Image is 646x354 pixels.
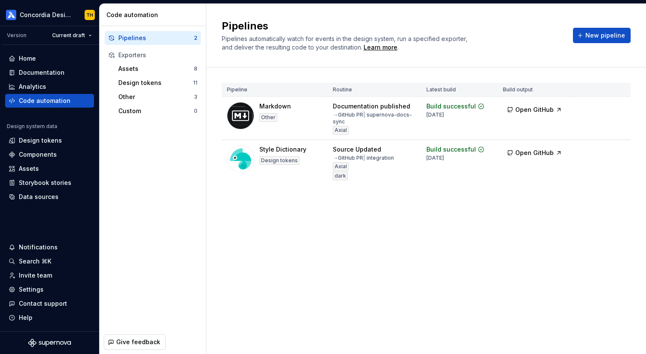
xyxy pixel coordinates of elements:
[5,297,94,310] button: Contact support
[259,113,277,122] div: Other
[363,111,365,118] span: |
[19,193,59,201] div: Data sources
[19,299,67,308] div: Contact support
[48,29,96,41] button: Current draft
[5,176,94,190] a: Storybook stories
[19,271,52,280] div: Invite team
[118,93,194,101] div: Other
[5,283,94,296] a: Settings
[503,145,566,161] button: Open GitHub
[426,155,444,161] div: [DATE]
[19,257,51,266] div: Search ⌘K
[333,155,394,161] div: → GitHub PR integration
[19,243,58,252] div: Notifications
[193,79,197,86] div: 11
[421,83,498,97] th: Latest build
[515,105,554,114] span: Open GitHub
[28,339,71,347] svg: Supernova Logo
[573,28,631,43] button: New pipeline
[5,162,94,176] a: Assets
[259,156,300,165] div: Design tokens
[222,35,469,51] span: Pipelines automatically watch for events in the design system, run a specified exporter, and deli...
[503,107,566,114] a: Open GitHub
[52,32,85,39] span: Current draft
[222,83,328,97] th: Pipeline
[5,255,94,268] button: Search ⌘K
[503,102,566,117] button: Open GitHub
[5,240,94,254] button: Notifications
[7,32,26,39] div: Version
[363,155,365,161] span: |
[333,162,349,171] div: Axial
[5,80,94,94] a: Analytics
[503,150,566,158] a: Open GitHub
[19,164,39,173] div: Assets
[5,94,94,108] a: Code automation
[115,62,201,76] button: Assets8
[104,334,166,350] button: Give feedback
[426,145,476,154] div: Build successful
[5,66,94,79] a: Documentation
[19,82,46,91] div: Analytics
[498,83,572,97] th: Build output
[115,90,201,104] button: Other3
[194,108,197,114] div: 0
[333,102,410,111] div: Documentation published
[19,150,57,159] div: Components
[333,111,416,125] div: → GitHub PR supernova-docs-sync
[19,285,44,294] div: Settings
[364,43,397,52] a: Learn more
[19,178,71,187] div: Storybook stories
[118,34,194,42] div: Pipelines
[5,148,94,161] a: Components
[118,64,194,73] div: Assets
[515,149,554,157] span: Open GitHub
[105,31,201,45] button: Pipelines2
[194,65,197,72] div: 8
[19,313,32,322] div: Help
[5,311,94,325] button: Help
[20,11,74,19] div: Concordia Design System
[259,145,306,154] div: Style Dictionary
[362,44,399,51] span: .
[7,123,57,130] div: Design system data
[19,68,65,77] div: Documentation
[333,126,349,135] div: Axial
[194,35,197,41] div: 2
[426,111,444,118] div: [DATE]
[5,52,94,65] a: Home
[333,172,348,180] div: dark
[328,83,421,97] th: Routine
[118,51,197,59] div: Exporters
[115,104,201,118] button: Custom0
[5,134,94,147] a: Design tokens
[585,31,625,40] span: New pipeline
[118,107,194,115] div: Custom
[2,6,97,24] button: Concordia Design SystemTH
[19,54,36,63] div: Home
[116,338,160,346] span: Give feedback
[426,102,476,111] div: Build successful
[86,12,93,18] div: TH
[222,19,563,33] h2: Pipelines
[6,10,16,20] img: 710ec17d-181e-451d-af14-9a91d01c304b.png
[106,11,203,19] div: Code automation
[118,79,193,87] div: Design tokens
[115,76,201,90] button: Design tokens11
[5,269,94,282] a: Invite team
[333,145,381,154] div: Source Updated
[5,190,94,204] a: Data sources
[194,94,197,100] div: 3
[259,102,291,111] div: Markdown
[19,136,62,145] div: Design tokens
[19,97,70,105] div: Code automation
